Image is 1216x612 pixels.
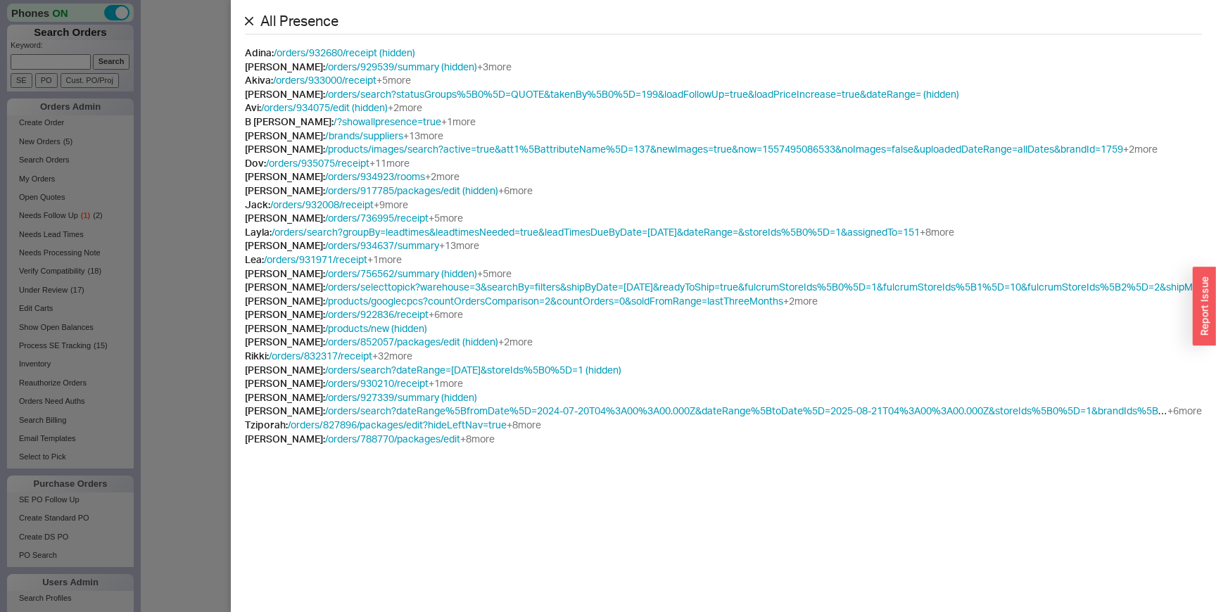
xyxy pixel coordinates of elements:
[245,308,325,320] span: [PERSON_NAME] :
[477,267,512,279] span: + 5 more
[245,129,325,141] span: [PERSON_NAME] :
[274,46,415,58] a: /orders/932680/receipt (hidden)
[498,184,533,196] span: + 6 more
[325,267,477,279] a: /orders/756562/summary (hidden)
[507,419,541,431] span: + 8 more
[325,336,498,348] a: /orders/852057/packages/edit (hidden)
[245,157,266,169] span: Dov :
[245,350,269,362] span: Rikki :
[245,198,270,210] span: Jack :
[245,267,325,279] span: [PERSON_NAME] :
[325,184,498,196] a: /orders/917785/packages/edit (hidden)
[325,391,477,403] a: /orders/927339/summary (hidden)
[325,433,460,445] a: /orders/788770/packages/edit
[245,60,325,72] span: [PERSON_NAME] :
[245,419,288,431] span: Tziporah :
[1123,143,1158,155] span: + 2 more
[245,170,325,182] span: [PERSON_NAME] :
[245,143,325,155] span: [PERSON_NAME] :
[367,253,402,265] span: + 1 more
[325,88,959,100] a: /orders/search?statusGroups%5B0%5D=QUOTE&takenBy%5B0%5D=199&loadFollowUp=true&loadPriceIncrease=t...
[245,281,325,293] span: [PERSON_NAME] :
[245,364,325,376] span: [PERSON_NAME] :
[325,212,429,224] a: /orders/736995/receipt
[260,14,338,28] h3: All Presence
[325,143,1123,155] a: /products/images/search?active=true&att1%5BattributeName%5D=137&newImages=true&now=1557495086533&...
[369,157,410,169] span: + 11 more
[266,157,369,169] a: /orders/935075/receipt
[374,198,408,210] span: + 9 more
[245,115,334,127] span: B [PERSON_NAME] :
[325,308,429,320] a: /orders/922836/receipt
[441,115,476,127] span: + 1 more
[245,88,325,100] span: [PERSON_NAME] :
[920,226,954,238] span: + 8 more
[261,101,388,113] a: /orders/934075/edit (hidden)
[425,170,460,182] span: + 2 more
[245,322,325,334] span: [PERSON_NAME] :
[325,60,477,72] a: /orders/929539/summary (hidden)
[245,391,325,403] span: [PERSON_NAME] :
[245,46,274,58] span: Adina :
[245,377,325,389] span: [PERSON_NAME] :
[245,253,264,265] span: Lea :
[439,239,479,251] span: + 13 more
[245,295,325,307] span: [PERSON_NAME] :
[245,336,325,348] span: [PERSON_NAME] :
[403,129,443,141] span: + 13 more
[245,226,272,238] span: Layla :
[1167,404,1202,416] span: + 6 more
[245,74,273,86] span: Akiva :
[273,74,376,86] a: /orders/933000/receipt
[388,101,422,113] span: + 2 more
[325,239,439,251] a: /orders/934637/summary
[325,170,425,182] a: /orders/934923/rooms
[429,308,463,320] span: + 6 more
[429,377,463,389] span: + 1 more
[325,377,429,389] a: /orders/930210/receipt
[325,322,427,334] a: /products/new (hidden)
[460,433,495,445] span: + 8 more
[498,336,533,348] span: + 2 more
[245,184,325,196] span: [PERSON_NAME] :
[245,239,325,251] span: [PERSON_NAME] :
[245,433,325,445] span: [PERSON_NAME] :
[245,212,325,224] span: [PERSON_NAME] :
[272,226,920,238] a: /orders/search?groupBy=leadtimes&leadtimesNeeded=true&leadTimesDueByDate=[DATE]&dateRange=&storeI...
[325,364,621,376] a: /orders/search?dateRange=[DATE]&storeIds%5B0%5D=1 (hidden)
[270,198,374,210] a: /orders/932008/receipt
[334,115,441,127] a: /?showallpresence=true
[783,295,818,307] span: + 2 more
[269,350,372,362] a: /orders/832317/receipt
[376,74,411,86] span: + 5 more
[477,60,512,72] span: + 3 more
[372,350,412,362] span: + 32 more
[325,129,403,141] a: /brands/suppliers
[429,212,463,224] span: + 5 more
[245,404,325,416] span: [PERSON_NAME] :
[264,253,367,265] a: /orders/931971/receipt
[245,101,261,113] span: Avi :
[325,295,783,307] a: /products/googlecpcs?countOrdersComparison=2&countOrders=0&soldFromRange=lastThreeMonths
[288,419,507,431] a: /orders/827896/packages/edit?hideLeftNav=true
